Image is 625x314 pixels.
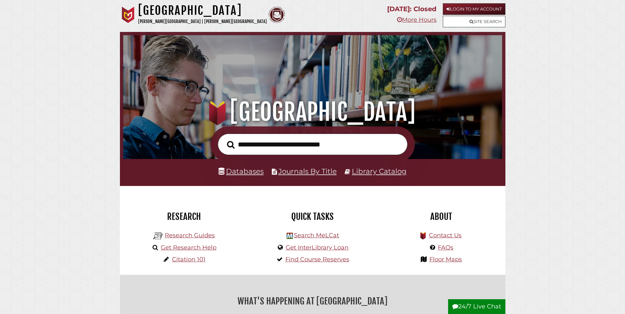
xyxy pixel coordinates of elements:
a: Contact Us [429,232,462,239]
img: Calvin University [120,7,136,23]
p: [PERSON_NAME][GEOGRAPHIC_DATA] | [PERSON_NAME][GEOGRAPHIC_DATA] [138,18,267,25]
img: Hekman Library Logo [153,231,163,241]
h1: [GEOGRAPHIC_DATA] [138,3,267,18]
a: Journals By Title [278,167,337,175]
a: Research Guides [165,232,215,239]
a: Library Catalog [352,167,407,175]
a: More Hours [397,16,437,23]
i: Search [227,141,235,149]
img: Calvin Theological Seminary [269,7,285,23]
img: Hekman Library Logo [287,233,293,239]
a: Citation 101 [172,256,206,263]
h1: [GEOGRAPHIC_DATA] [132,97,493,126]
a: Search MeLCat [294,232,339,239]
a: Floor Maps [429,256,462,263]
a: FAQs [438,244,453,251]
button: Search [224,139,238,151]
a: Get Research Help [161,244,216,251]
a: Get InterLibrary Loan [286,244,349,251]
a: Site Search [443,16,505,27]
h2: What's Happening at [GEOGRAPHIC_DATA] [125,294,500,309]
h2: About [382,211,500,222]
h2: Quick Tasks [253,211,372,222]
a: Login to My Account [443,3,505,15]
a: Find Course Reserves [285,256,349,263]
h2: Research [125,211,243,222]
a: Databases [218,167,264,175]
p: [DATE]: Closed [387,3,437,15]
